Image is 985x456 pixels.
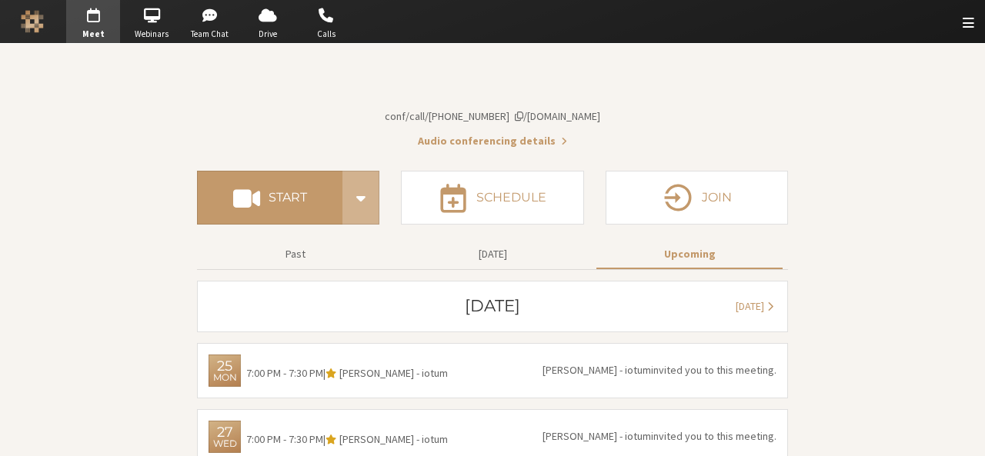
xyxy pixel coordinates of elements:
div: 25 [217,359,232,373]
span: [PERSON_NAME] - iotum [339,432,448,446]
button: Schedule [401,171,583,225]
img: Iotum [21,10,44,33]
div: Wed [213,439,237,448]
h4: Start [269,191,307,204]
button: Join [606,171,788,225]
p: invited you to this meeting. [543,428,776,444]
span: 7:00 PM - 7:30 PM [246,366,323,380]
button: Upcoming [596,241,783,268]
button: Past [202,241,389,268]
span: Team Chat [183,28,237,41]
div: Start conference options [342,171,379,225]
span: Webinars [125,28,179,41]
h3: [DATE] [465,297,520,315]
span: [PERSON_NAME] - iotum [543,363,651,377]
div: Monday, August 25, 2025 7:00 PM [209,354,241,387]
div: | [246,365,448,381]
span: Calls [299,28,353,41]
span: [PERSON_NAME] - iotum [543,429,651,443]
div: Mon [213,373,237,382]
button: Copy my meeting room linkCopy my meeting room link [385,108,600,125]
span: Meet [66,28,120,41]
p: invited you to this meeting. [543,362,776,378]
span: [DATE] [736,299,764,313]
span: Copy my meeting room link [385,109,600,123]
button: [DATE] [399,241,586,268]
div: 27 [217,425,233,439]
div: Wednesday, August 27, 2025 7:00 PM [209,421,241,453]
span: [PERSON_NAME] - iotum [339,366,448,380]
h4: Schedule [476,191,546,204]
section: Account details [197,71,788,149]
h4: Join [702,191,732,204]
button: Start [197,171,342,225]
button: [DATE] [727,292,782,321]
button: Audio conferencing details [418,133,567,149]
span: Drive [241,28,295,41]
span: 7:00 PM - 7:30 PM [246,432,323,446]
div: | [246,431,448,448]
